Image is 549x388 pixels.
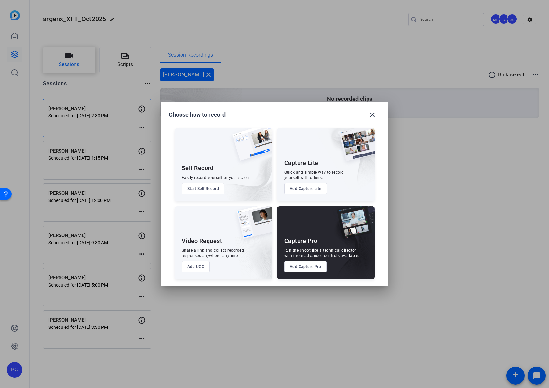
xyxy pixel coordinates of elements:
[182,164,214,172] div: Self Record
[332,206,375,246] img: capture-pro.png
[284,237,317,245] div: Capture Pro
[232,206,272,246] img: ugc-content.png
[182,175,252,180] div: Easily record yourself or your screen.
[234,226,272,279] img: embarkstudio-ugc-content.png
[182,183,225,194] button: Start Self Record
[182,237,222,245] div: Video Request
[316,128,375,193] img: embarkstudio-capture-lite.png
[327,214,375,279] img: embarkstudio-capture-pro.png
[368,111,376,119] mat-icon: close
[284,183,327,194] button: Add Capture Lite
[284,170,344,180] div: Quick and simple way to record yourself with others.
[334,128,375,168] img: capture-lite.png
[227,128,272,167] img: self-record.png
[216,142,272,201] img: embarkstudio-self-record.png
[284,248,359,258] div: Run the shoot like a technical director, with more advanced controls available.
[284,261,327,272] button: Add Capture Pro
[182,261,210,272] button: Add UGC
[284,159,318,167] div: Capture Lite
[169,111,226,119] h1: Choose how to record
[182,248,244,258] div: Share a link and collect recorded responses anywhere, anytime.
